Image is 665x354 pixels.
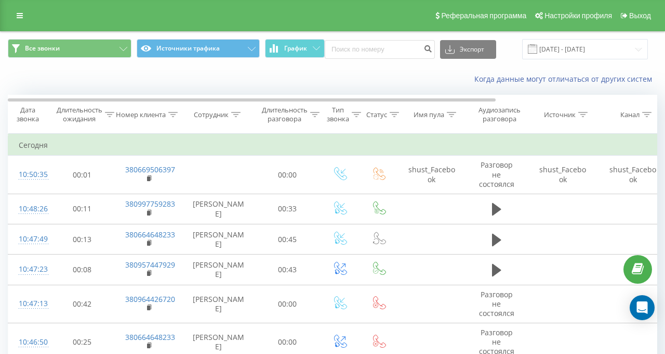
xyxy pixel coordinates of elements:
[544,11,612,20] span: Настройки профиля
[19,229,39,249] div: 10:47:49
[255,194,320,224] td: 00:33
[479,160,514,188] span: Разговор не состоялся
[125,294,175,304] a: 380964426720
[398,156,465,194] td: shust_Facebook
[327,106,349,123] div: Тип звонка
[474,74,657,84] a: Когда данные могут отличаться от других систем
[125,260,175,270] a: 380957447929
[262,106,308,123] div: Длительность разговора
[544,110,576,119] div: Источник
[8,106,47,123] div: Дата звонка
[57,106,102,123] div: Длительность ожидания
[629,11,651,20] span: Выход
[50,255,115,285] td: 00:08
[50,224,115,255] td: 00:13
[620,110,640,119] div: Канал
[182,255,255,285] td: [PERSON_NAME]
[284,45,307,52] span: График
[8,39,131,58] button: Все звонки
[125,332,175,342] a: 380664648233
[441,11,526,20] span: Реферальная программа
[19,332,39,352] div: 10:46:50
[182,224,255,255] td: [PERSON_NAME]
[255,255,320,285] td: 00:43
[125,199,175,209] a: 380997759283
[125,165,175,174] a: 380669506397
[265,39,325,58] button: График
[50,156,115,194] td: 00:01
[474,106,525,123] div: Аудиозапись разговора
[255,285,320,323] td: 00:00
[325,40,435,59] input: Поиск по номеру
[125,230,175,239] a: 380664648233
[194,110,229,119] div: Сотрудник
[630,295,655,320] div: Open Intercom Messenger
[19,294,39,314] div: 10:47:13
[137,39,260,58] button: Источники трафика
[50,285,115,323] td: 00:42
[116,110,166,119] div: Номер клиента
[440,40,496,59] button: Экспорт
[19,165,39,185] div: 10:50:35
[255,156,320,194] td: 00:00
[479,289,514,318] span: Разговор не состоялся
[25,44,60,53] span: Все звонки
[182,285,255,323] td: [PERSON_NAME]
[366,110,387,119] div: Статус
[414,110,444,119] div: Имя пула
[50,194,115,224] td: 00:11
[19,259,39,280] div: 10:47:23
[528,156,598,194] td: shust_Facebook
[19,199,39,219] div: 10:48:26
[255,224,320,255] td: 00:45
[182,194,255,224] td: [PERSON_NAME]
